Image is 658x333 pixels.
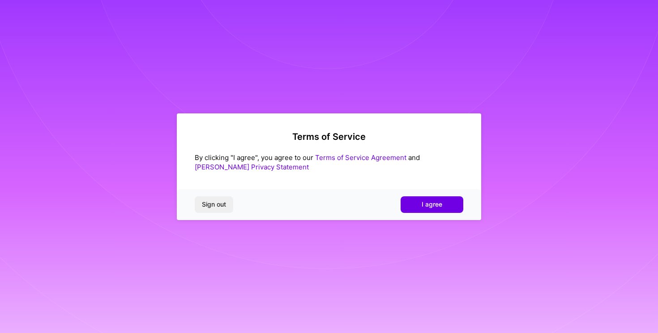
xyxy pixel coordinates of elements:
button: Sign out [195,196,233,212]
a: [PERSON_NAME] Privacy Statement [195,163,309,171]
a: Terms of Service Agreement [315,153,406,162]
h2: Terms of Service [195,131,463,142]
span: Sign out [202,200,226,209]
div: By clicking "I agree", you agree to our and [195,153,463,172]
button: I agree [401,196,463,212]
span: I agree [422,200,442,209]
